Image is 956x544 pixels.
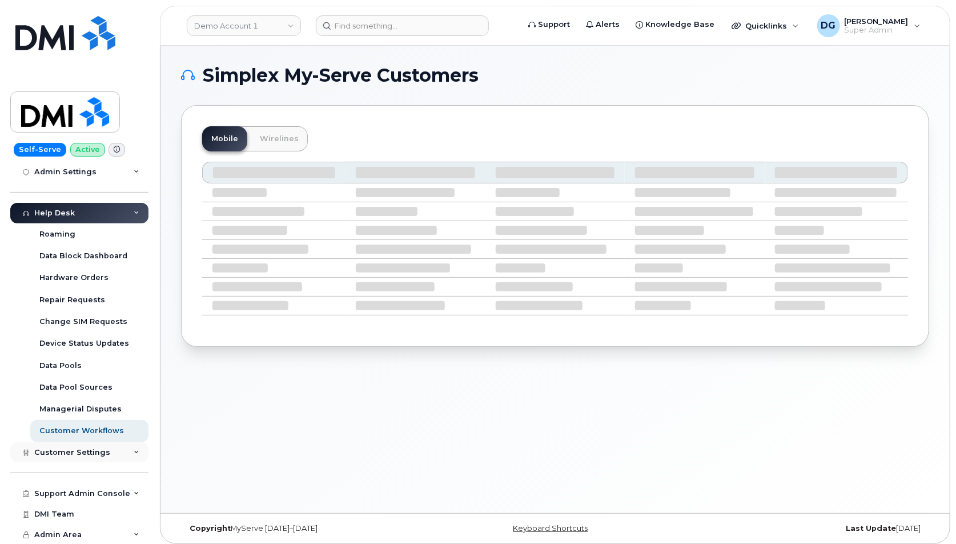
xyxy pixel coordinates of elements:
div: [DATE] [680,524,929,533]
a: Keyboard Shortcuts [513,524,588,533]
a: Mobile [202,126,247,151]
a: Wirelines [251,126,308,151]
div: MyServe [DATE]–[DATE] [181,524,431,533]
strong: Copyright [190,524,231,533]
span: Simplex My-Serve Customers [203,67,479,84]
strong: Last Update [846,524,896,533]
